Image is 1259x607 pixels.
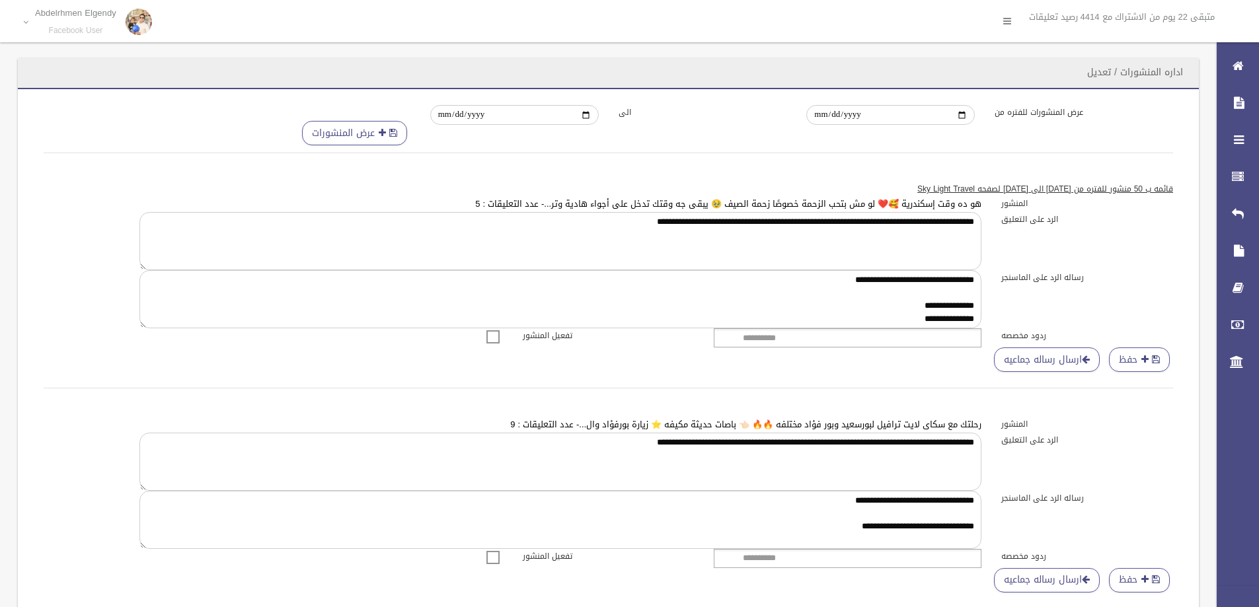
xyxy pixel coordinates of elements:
[991,212,1183,227] label: الرد على التعليق
[991,433,1183,447] label: الرد على التعليق
[991,549,1183,563] label: ردود مخصصه
[1109,347,1170,372] button: حفظ
[510,416,981,433] a: رحلتك مع سكاى لايت ترافيل لبورسعيد وبور فؤاد مختلفه 🔥🔥 👈🏻 باصات حديثة مكيفه ⭐ زيارة بورفؤاد وال.....
[35,8,116,18] p: Abdelrhmen Elgendy
[1109,568,1170,592] button: حفظ
[991,270,1183,285] label: رساله الرد على الماسنجر
[991,417,1183,431] label: المنشور
[994,568,1100,592] a: ارسال رساله جماعيه
[302,121,407,145] button: عرض المنشورات
[991,196,1183,211] label: المنشور
[1071,59,1199,85] header: اداره المنشورات / تعديل
[994,347,1100,372] a: ارسال رساله جماعيه
[475,196,981,212] a: هو ده وقت إسكندرية 🥰❤️ لو مش بتحب الزحمة خصوصًا زحمة الصيف 🥹 يبقى جه وقتك تدخل على أجواء هادية وت...
[991,328,1183,343] label: ردود مخصصه
[609,105,797,120] label: الى
[513,549,705,563] label: تفعيل المنشور
[35,26,116,36] small: Facebook User
[985,105,1173,120] label: عرض المنشورات للفتره من
[991,491,1183,505] label: رساله الرد على الماسنجر
[513,328,705,343] label: تفعيل المنشور
[917,182,1173,196] u: قائمه ب 50 منشور للفتره من [DATE] الى [DATE] لصفحه Sky Light Travel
